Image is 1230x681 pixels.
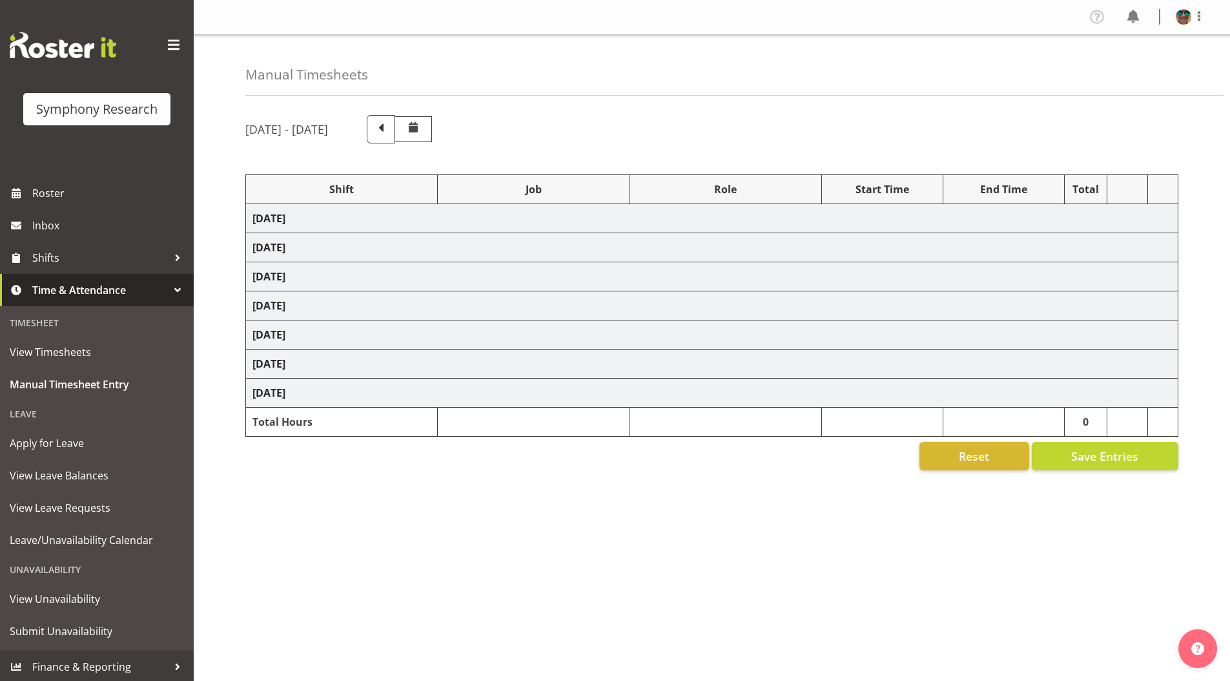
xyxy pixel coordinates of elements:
div: Symphony Research [36,100,158,119]
span: Submit Unavailability [10,622,184,641]
span: View Timesheets [10,342,184,362]
td: [DATE] [246,262,1178,291]
div: Start Time [828,182,936,197]
a: View Leave Requests [3,492,190,524]
span: Leave/Unavailability Calendar [10,530,184,550]
div: Timesheet [3,309,190,336]
div: Total [1071,182,1101,197]
a: Manual Timesheet Entry [3,368,190,401]
h5: [DATE] - [DATE] [245,122,328,136]
a: View Unavailability [3,583,190,615]
div: Role [637,182,815,197]
td: [DATE] [246,350,1178,379]
td: [DATE] [246,204,1178,233]
a: Apply for Leave [3,427,190,459]
div: Leave [3,401,190,427]
span: Manual Timesheet Entry [10,375,184,394]
td: 0 [1064,408,1107,437]
span: Save Entries [1071,448,1138,465]
img: Rosterit website logo [10,32,116,58]
td: [DATE] [246,233,1178,262]
a: Leave/Unavailability Calendar [3,524,190,556]
img: said-a-husainf550afc858a57597b0cc8f557ce64376.png [1176,9,1191,25]
a: View Timesheets [3,336,190,368]
span: Finance & Reporting [32,657,168,676]
td: Total Hours [246,408,438,437]
span: View Unavailability [10,589,184,609]
div: Job [444,182,622,197]
span: Apply for Leave [10,434,184,453]
span: View Leave Balances [10,466,184,485]
a: View Leave Balances [3,459,190,492]
td: [DATE] [246,291,1178,320]
span: Reset [959,448,989,465]
span: Shifts [32,248,168,267]
span: Roster [32,183,187,203]
td: [DATE] [246,320,1178,350]
a: Submit Unavailability [3,615,190,647]
span: Inbox [32,216,187,235]
span: View Leave Requests [10,498,184,518]
button: Save Entries [1032,442,1178,470]
div: End Time [950,182,1058,197]
div: Unavailability [3,556,190,583]
div: Shift [252,182,431,197]
td: [DATE] [246,379,1178,408]
h4: Manual Timesheets [245,67,368,82]
span: Time & Attendance [32,280,168,300]
button: Reset [919,442,1029,470]
img: help-xxl-2.png [1191,642,1204,655]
